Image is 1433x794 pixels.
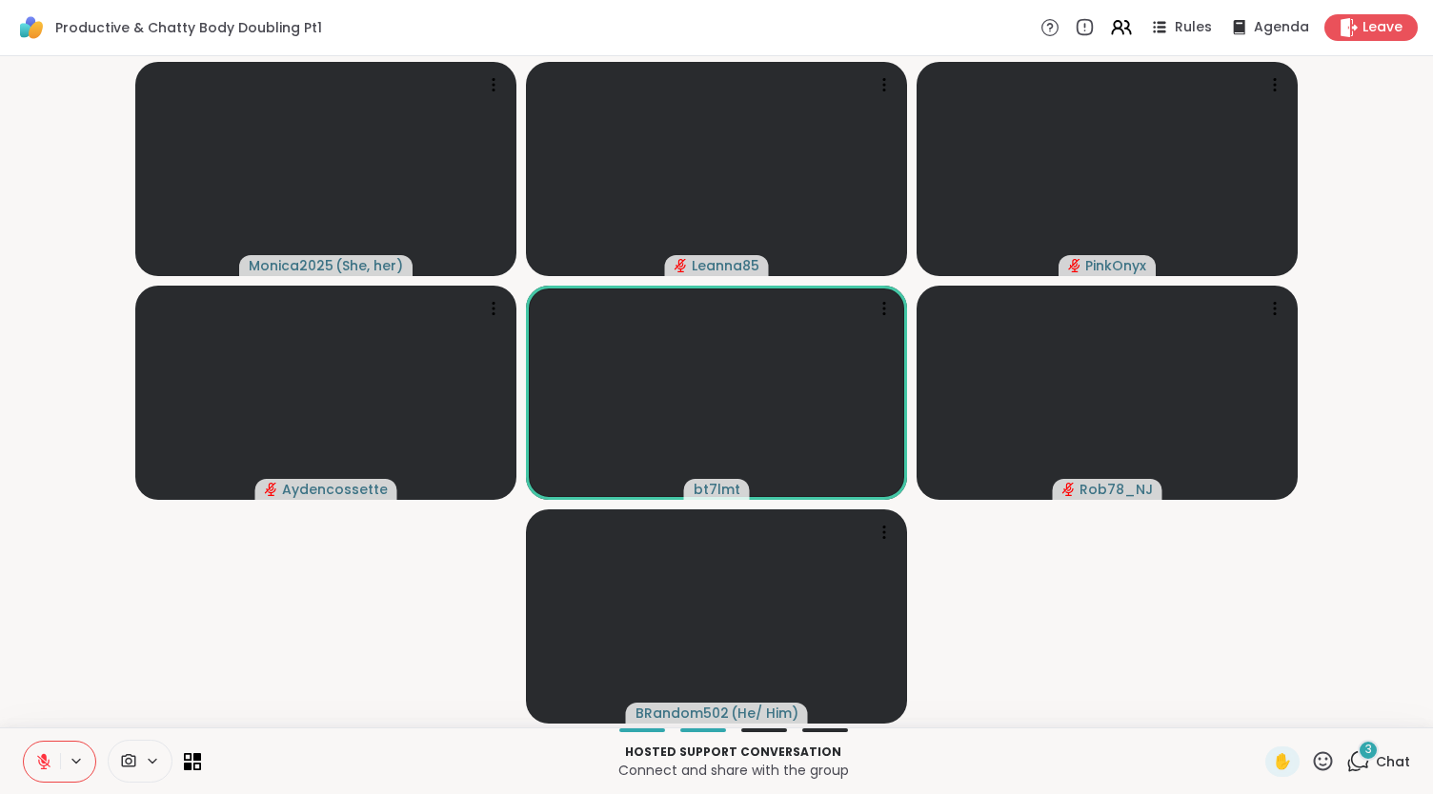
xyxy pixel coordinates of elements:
span: Leave [1362,18,1403,37]
p: Connect and share with the group [212,761,1254,780]
span: audio-muted [265,483,278,496]
p: Hosted support conversation [212,744,1254,761]
span: audio-muted [675,259,688,272]
span: Productive & Chatty Body Doubling Pt1 [55,18,322,37]
span: Rules [1175,18,1212,37]
span: Chat [1376,752,1410,771]
span: ( She, her ) [335,256,403,275]
span: Rob78_NJ [1080,480,1153,499]
img: ShareWell Logomark [15,11,48,44]
span: Agenda [1254,18,1309,37]
span: BRandom502 [636,704,729,723]
span: audio-muted [1062,483,1076,496]
span: PinkOnyx [1085,256,1146,275]
span: Aydencossette [282,480,388,499]
span: ✋ [1273,750,1292,773]
span: Leanna85 [692,256,759,275]
span: ( He/ Him ) [731,704,798,723]
span: Monica2025 [249,256,333,275]
span: audio-muted [1068,259,1081,272]
span: 3 [1365,742,1372,758]
span: bt7lmt [694,480,740,499]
